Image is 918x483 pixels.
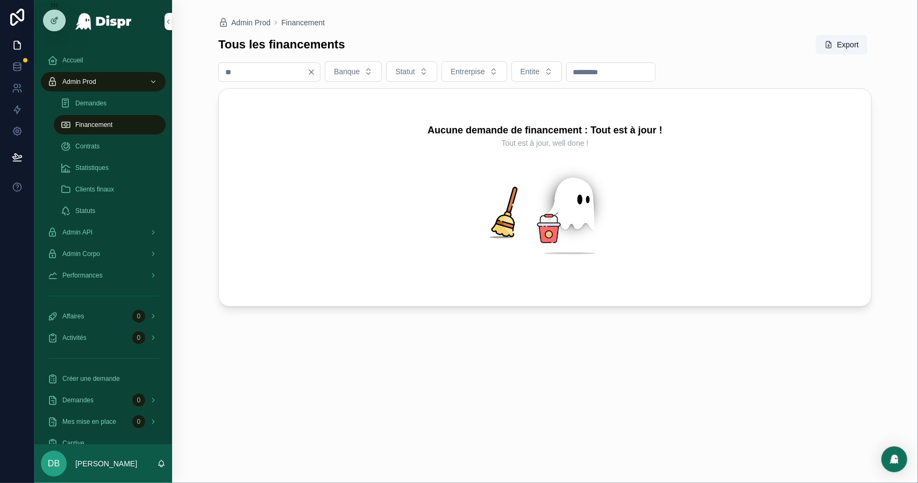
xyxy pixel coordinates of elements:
a: Accueil [41,51,166,70]
a: Demandes0 [41,390,166,410]
h1: Tous les financements [218,37,345,53]
a: Admin Prod [218,17,271,28]
button: Select Button [511,61,562,82]
span: DB [48,457,60,470]
a: Demandes [54,94,166,113]
span: Banque [334,66,360,77]
a: Affaires0 [41,307,166,326]
img: App logo [75,13,132,30]
a: Captive [41,434,166,453]
span: Créer une demande [62,374,120,383]
a: Créer une demande [41,369,166,388]
div: 0 [132,415,145,428]
div: 0 [132,310,145,323]
span: Financement [75,120,112,129]
a: Financement [281,17,325,28]
span: Affaires [62,312,84,321]
span: Activités [62,333,87,342]
h2: Aucune demande de financement : Tout est à jour ! [428,123,663,138]
a: Admin Corpo [41,244,166,264]
button: Export [816,35,867,54]
div: scrollable content [34,43,172,444]
button: Clear [307,68,320,76]
span: Mes mise en place [62,417,116,426]
span: Admin Corpo [62,250,100,258]
a: Clients finaux [54,180,166,199]
p: [PERSON_NAME] [75,458,137,469]
a: Admin Prod [41,72,166,91]
button: Select Button [442,61,507,82]
img: Aucune demande de financement : Tout est à jour ! [459,157,631,272]
div: 0 [132,394,145,407]
button: Select Button [325,61,382,82]
a: Activités0 [41,328,166,347]
span: Statuts [75,207,95,215]
span: Demandes [62,396,94,404]
span: Captive [62,439,84,448]
div: 0 [132,331,145,344]
span: Entite [521,66,540,77]
a: Statuts [54,201,166,221]
a: Financement [54,115,166,134]
a: Admin API [41,223,166,242]
span: Entrerpise [451,66,485,77]
span: Admin Prod [231,17,271,28]
a: Performances [41,266,166,285]
span: Statut [395,66,415,77]
span: Tout est à jour, well done ! [502,138,589,148]
span: Demandes [75,99,106,108]
a: Mes mise en place0 [41,412,166,431]
span: Admin API [62,228,92,237]
span: Performances [62,271,103,280]
span: Contrats [75,142,99,151]
span: Admin Prod [62,77,96,86]
span: Clients finaux [75,185,114,194]
button: Select Button [386,61,437,82]
a: Contrats [54,137,166,156]
span: Accueil [62,56,83,65]
a: Statistiques [54,158,166,177]
div: Open Intercom Messenger [881,446,907,472]
span: Statistiques [75,164,109,172]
